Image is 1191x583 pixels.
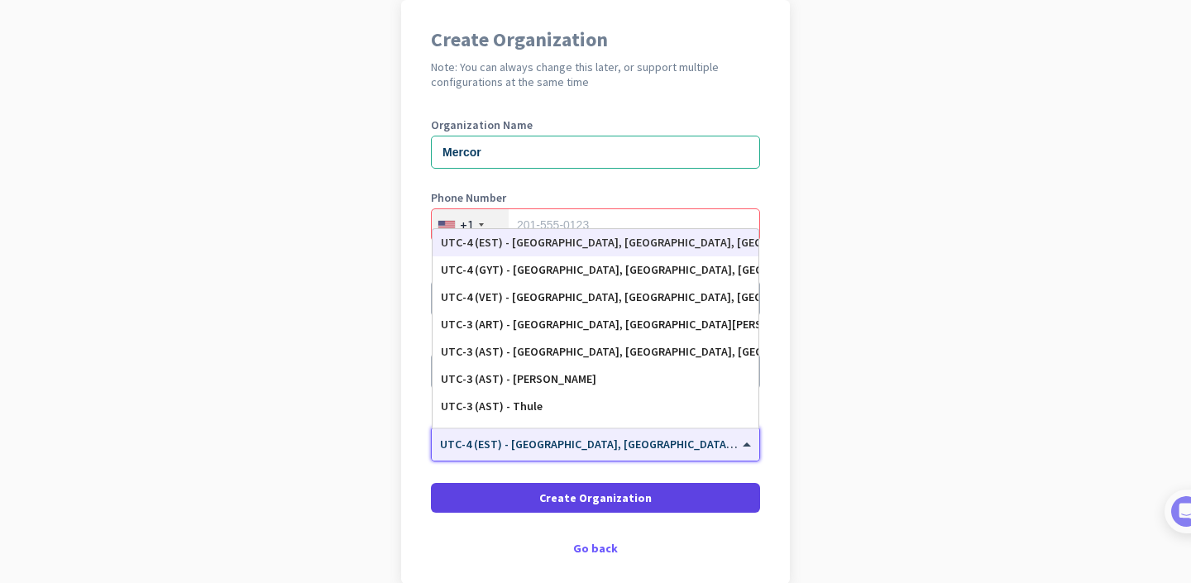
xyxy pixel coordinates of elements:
div: +1 [460,217,474,233]
div: Options List [433,229,758,428]
h2: Note: You can always change this later, or support multiple configurations at the same time [431,60,760,89]
label: Phone Number [431,192,760,203]
div: UTC-4 (EST) - [GEOGRAPHIC_DATA], [GEOGRAPHIC_DATA], [GEOGRAPHIC_DATA], [GEOGRAPHIC_DATA] [441,236,750,250]
input: What is the name of your organization? [431,136,760,169]
label: Organization language [431,265,552,276]
div: UTC-4 (VET) - [GEOGRAPHIC_DATA], [GEOGRAPHIC_DATA], [GEOGRAPHIC_DATA], [GEOGRAPHIC_DATA] [441,290,750,304]
div: UTC-3 (AST) - [PERSON_NAME] [441,372,750,386]
div: UTC-3 (AST) - Thule [441,399,750,413]
div: UTC-3 (AST) - [GEOGRAPHIC_DATA], [GEOGRAPHIC_DATA], [GEOGRAPHIC_DATA], [GEOGRAPHIC_DATA] [441,345,750,359]
span: Create Organization [539,490,652,506]
div: Go back [431,542,760,554]
h1: Create Organization [431,30,760,50]
label: Organization Name [431,119,760,131]
div: UTC-3 (BRT) - [GEOGRAPHIC_DATA], [GEOGRAPHIC_DATA], [GEOGRAPHIC_DATA], [GEOGRAPHIC_DATA] [441,427,750,441]
label: Organization Time Zone [431,410,760,422]
div: UTC-4 (GYT) - [GEOGRAPHIC_DATA], [GEOGRAPHIC_DATA], [GEOGRAPHIC_DATA] [441,263,750,277]
input: 201-555-0123 [431,208,760,241]
div: UTC-3 (ART) - [GEOGRAPHIC_DATA], [GEOGRAPHIC_DATA][PERSON_NAME][GEOGRAPHIC_DATA], [GEOGRAPHIC_DATA] [441,318,750,332]
span: Phone number is required [431,243,562,258]
button: Create Organization [431,483,760,513]
label: Organization Size (Optional) [431,337,760,349]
